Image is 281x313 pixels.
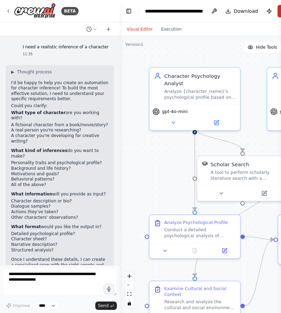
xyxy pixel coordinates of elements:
[191,127,199,210] g: Edge from 178fc246-d42d-4933-946a-3b0cf42b3f8d to 1ca8ac39-e781-480c-b0b9-3cf64b86ac70
[83,25,100,33] button: Switch to previous chat
[245,236,274,310] g: Edge from 114110fa-2ee0-4027-96f5-dcf6b40c8d2a to 4f102309-265c-4e20-b8fa-28d20ff24be9
[95,302,117,310] button: Send
[179,246,210,255] button: No output available
[3,301,33,310] button: Improve
[256,45,277,50] span: Hide Tools
[157,25,186,33] button: Execution
[11,122,109,128] li: A fictional character from a book/movie/story?
[11,248,109,253] li: Structured analysis?
[11,231,109,237] li: Detailed psychological profile?
[223,5,261,17] button: Download
[234,8,258,15] span: Download
[164,72,235,87] div: Character Psychology Analyst
[164,227,235,239] div: Conduct a detailed psychological analysis of {character_name}, focusing on their MBTI type {mbti_...
[11,110,109,121] p: are you working with?
[11,257,109,284] p: Once I understand these details, I can create a specialized crew with the right agents and tools ...
[11,171,109,177] li: Motivations and goals?
[103,25,114,33] button: Start a new chat
[11,166,109,171] li: Background and life history?
[164,219,228,225] div: Analyze Psychological Profile
[11,224,41,229] strong: What format
[164,88,235,100] div: Analyze {character_name}'s psychological profile based on MBTI type {mbti_type}, personality trai...
[149,67,241,131] div: Character Psychology AnalystAnalyze {character_name}'s psychological profile based on MBTI type {...
[61,7,79,15] div: BETA
[11,177,109,182] li: Behavioral patterns?
[14,3,56,19] img: Logo
[11,133,109,144] li: A character you're developing for creative writing?
[149,214,241,259] div: Analyze Psychological ProfileConduct a detailed psychological analysis of {character_name}, focus...
[11,215,109,220] li: Other characters' observations?
[17,69,52,75] span: Thought process
[202,161,208,167] img: SerplyScholarSearchTool
[11,148,67,153] strong: What kind of inferences
[11,128,109,133] li: A real person you're researching?
[122,25,157,33] button: Visual Editor
[11,80,109,102] p: I'd be happy to help you create an automation for character inference! To build the most effectiv...
[11,69,52,75] button: ▶Thought process
[11,236,109,242] li: Character sheet?
[13,303,30,308] span: Improve
[11,192,109,197] p: will you provide as input?
[11,182,109,188] li: All of the above?
[125,42,143,47] div: Version 1
[11,69,14,75] span: ▶
[11,103,109,109] p: Could you clarify:
[124,6,134,16] button: Hide left sidebar
[125,272,134,308] div: React Flow controls
[191,127,247,151] g: Edge from 178fc246-d42d-4933-946a-3b0cf42b3f8d to a1acf3d4-9b59-4f3d-aa8e-6b39774dba3a
[164,299,235,311] div: Research and analyze the cultural and social environment of {location}, particularly focusing on ...
[11,209,109,215] li: Actions they've taken?
[211,161,249,168] div: Scholar Search
[11,242,109,248] li: Narrative description?
[125,272,134,281] button: zoom in
[245,233,274,243] g: Edge from 1ca8ac39-e781-480c-b0b9-3cf64b86ac70 to 4f102309-265c-4e20-b8fa-28d20ff24be9
[11,224,109,230] p: would you like the output in?
[23,45,109,50] p: I need a realistic inference of a character
[104,284,114,294] button: Click to speak your automation idea
[164,286,235,298] div: Examine Cultural and Social Context
[125,299,134,308] button: toggle interactivity
[11,199,109,204] li: Character description or bio?
[195,118,237,127] button: Open in side panel
[11,148,109,159] p: do you want to make?
[98,303,109,308] span: Send
[125,290,134,299] button: fit view
[11,204,109,209] li: Dialogue samples?
[145,8,203,15] nav: breadcrumb
[11,192,53,196] strong: What information
[162,109,188,114] span: gpt-4o-mini
[125,281,134,290] button: zoom out
[212,246,237,255] button: Open in side panel
[23,51,109,57] div: 11:35
[11,160,109,166] li: Personality traits and psychological profile?
[11,110,66,115] strong: What type of character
